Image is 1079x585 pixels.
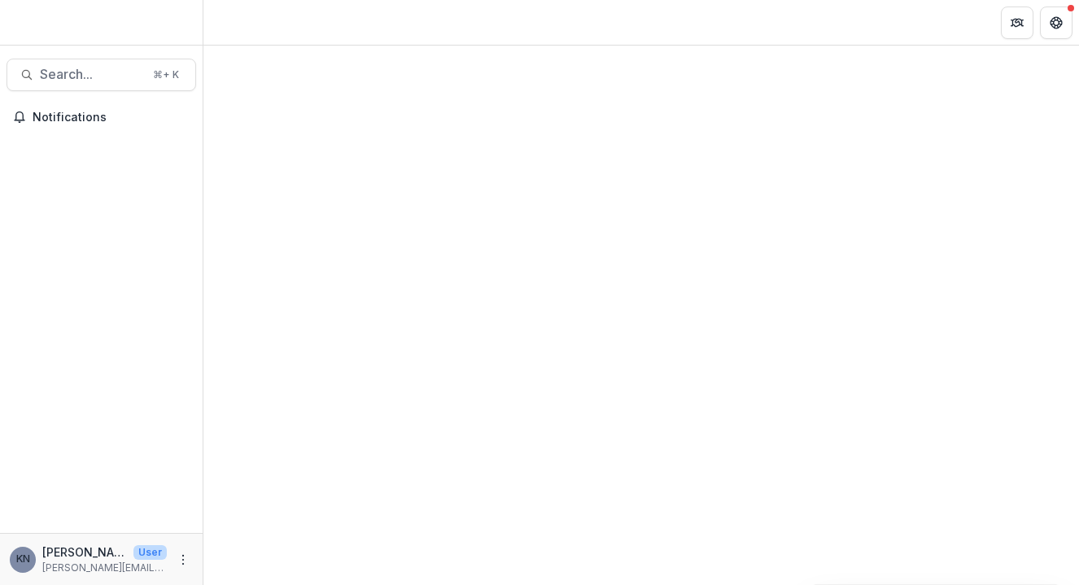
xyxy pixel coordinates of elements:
p: User [133,545,167,560]
p: [PERSON_NAME] [42,544,127,561]
div: Katrina Ngo [16,554,30,565]
p: [PERSON_NAME][EMAIL_ADDRESS][DOMAIN_NAME] [42,561,167,575]
button: Search... [7,59,196,91]
button: Get Help [1040,7,1072,39]
div: ⌘ + K [150,66,182,84]
nav: breadcrumb [210,11,279,34]
button: More [173,550,193,570]
span: Search... [40,67,143,82]
span: Notifications [33,111,190,124]
button: Notifications [7,104,196,130]
button: Partners [1001,7,1033,39]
